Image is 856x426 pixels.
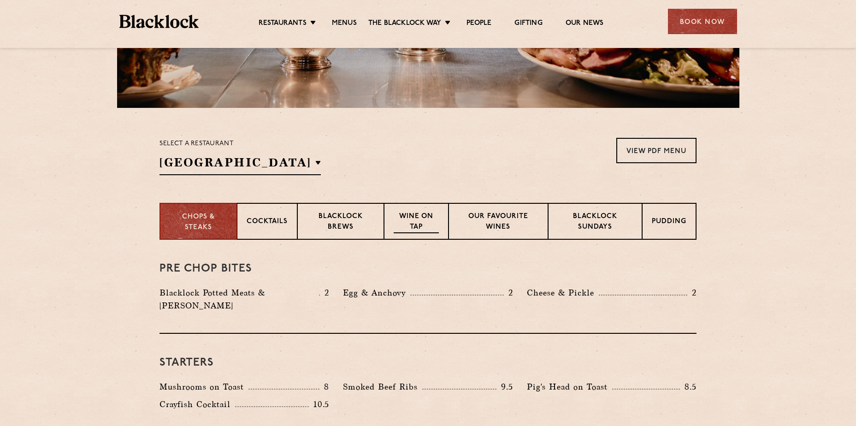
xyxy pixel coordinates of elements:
[527,380,612,393] p: Pig's Head on Toast
[119,15,199,28] img: BL_Textured_Logo-footer-cropped.svg
[527,286,599,299] p: Cheese & Pickle
[566,19,604,29] a: Our News
[668,9,737,34] div: Book Now
[680,381,697,393] p: 8.5
[394,212,439,233] p: Wine on Tap
[259,19,307,29] a: Restaurants
[616,138,697,163] a: View PDF Menu
[496,381,513,393] p: 9.5
[159,398,235,411] p: Crayfish Cocktail
[466,19,491,29] a: People
[170,212,227,233] p: Chops & Steaks
[307,212,374,233] p: Blacklock Brews
[332,19,357,29] a: Menus
[159,357,697,369] h3: Starters
[159,380,248,393] p: Mushrooms on Toast
[458,212,538,233] p: Our favourite wines
[159,138,321,150] p: Select a restaurant
[558,212,632,233] p: Blacklock Sundays
[309,398,329,410] p: 10.5
[159,154,321,175] h2: [GEOGRAPHIC_DATA]
[514,19,542,29] a: Gifting
[504,287,513,299] p: 2
[652,217,686,228] p: Pudding
[343,380,422,393] p: Smoked Beef Ribs
[368,19,441,29] a: The Blacklock Way
[319,381,329,393] p: 8
[687,287,697,299] p: 2
[247,217,288,228] p: Cocktails
[343,286,410,299] p: Egg & Anchovy
[159,263,697,275] h3: Pre Chop Bites
[159,286,319,312] p: Blacklock Potted Meats & [PERSON_NAME]
[320,287,329,299] p: 2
